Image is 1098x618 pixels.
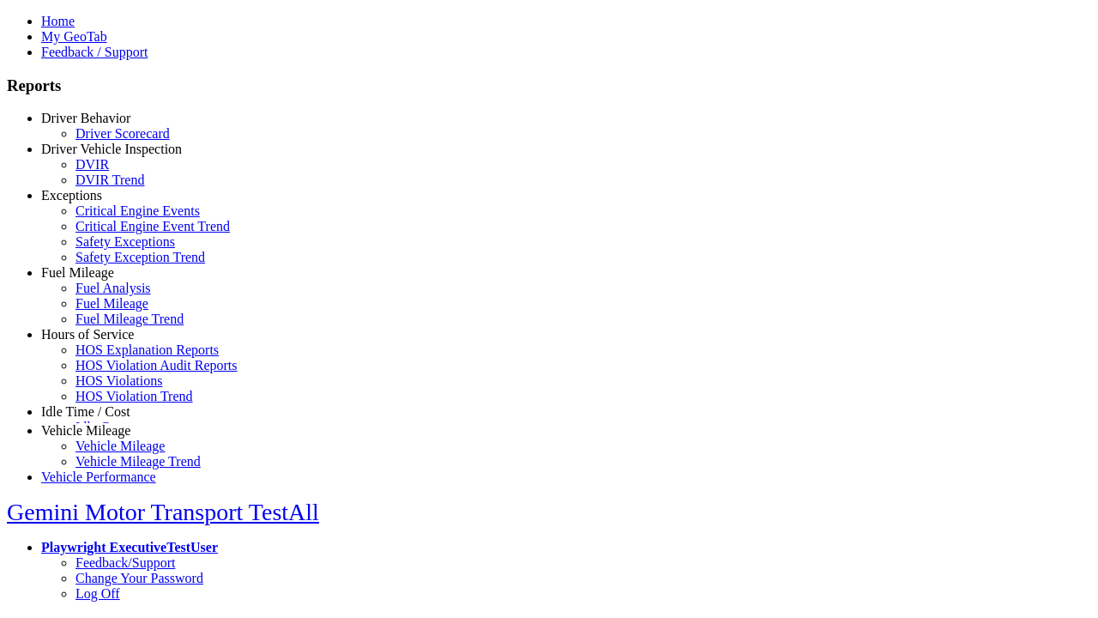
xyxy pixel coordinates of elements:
[7,76,1091,95] h3: Reports
[41,423,130,438] a: Vehicle Mileage
[41,45,148,59] a: Feedback / Support
[75,296,148,311] a: Fuel Mileage
[41,327,134,342] a: Hours of Service
[75,373,162,388] a: HOS Violations
[75,234,175,249] a: Safety Exceptions
[75,312,184,326] a: Fuel Mileage Trend
[75,420,125,434] a: Idle Cost
[7,499,319,525] a: Gemini Motor Transport TestAll
[41,265,114,280] a: Fuel Mileage
[41,470,156,484] a: Vehicle Performance
[75,389,193,403] a: HOS Violation Trend
[75,219,230,233] a: Critical Engine Event Trend
[41,111,130,125] a: Driver Behavior
[41,404,130,419] a: Idle Time / Cost
[75,454,201,469] a: Vehicle Mileage Trend
[75,126,170,141] a: Driver Scorecard
[75,342,219,357] a: HOS Explanation Reports
[41,540,218,554] a: Playwright ExecutiveTestUser
[41,29,107,44] a: My GeoTab
[75,250,205,264] a: Safety Exception Trend
[75,173,144,187] a: DVIR Trend
[75,586,120,601] a: Log Off
[41,14,75,28] a: Home
[75,571,203,585] a: Change Your Password
[75,358,238,373] a: HOS Violation Audit Reports
[75,439,165,453] a: Vehicle Mileage
[75,555,175,570] a: Feedback/Support
[41,188,102,203] a: Exceptions
[75,281,151,295] a: Fuel Analysis
[75,157,109,172] a: DVIR
[41,142,182,156] a: Driver Vehicle Inspection
[75,203,200,218] a: Critical Engine Events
